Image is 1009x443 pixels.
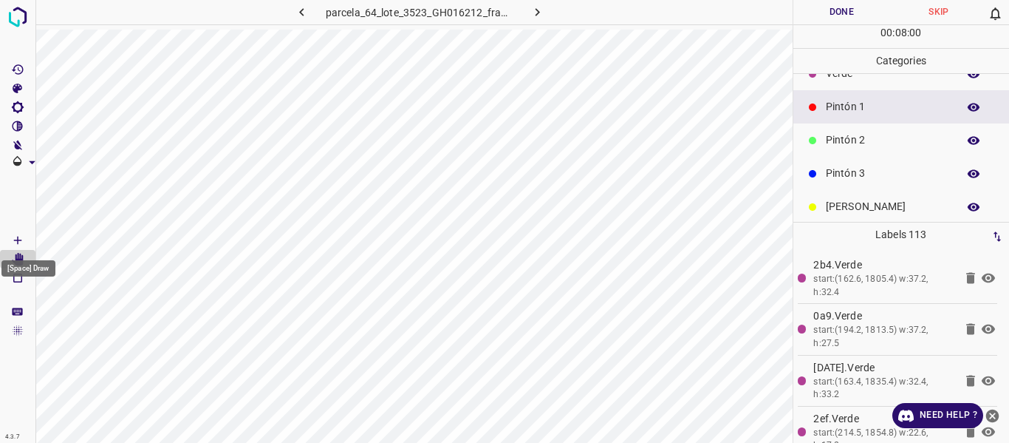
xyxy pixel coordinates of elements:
[880,25,892,41] p: 00
[798,223,1005,247] p: Labels 113
[826,199,950,214] p: [PERSON_NAME]
[983,403,1002,428] button: close-help
[909,25,921,41] p: 00
[895,25,907,41] p: 08
[892,403,983,428] a: Need Help ?
[826,132,950,148] p: Pintón 2
[826,66,950,81] p: Verde
[1,431,24,443] div: 4.3.7
[826,99,950,115] p: Pintón 1
[813,376,954,402] div: start:(163.4, 1835.4) w:32.4, h:33.2
[813,411,954,427] p: 2ef.Verde
[813,257,954,273] p: 2b4.Verde
[880,25,921,48] div: : :
[1,260,55,277] div: [Space] Draw
[813,308,954,324] p: 0a9.Verde
[813,273,954,299] div: start:(162.6, 1805.4) w:37.2, h:32.4
[326,4,514,24] h6: parcela_64_lote_3523_GH016212_frame_00168_162529.jpg
[4,4,31,30] img: logo
[826,166,950,181] p: Pintón 3
[813,324,954,350] div: start:(194.2, 1813.5) w:37.2, h:27.5
[813,360,954,376] p: [DATE].Verde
